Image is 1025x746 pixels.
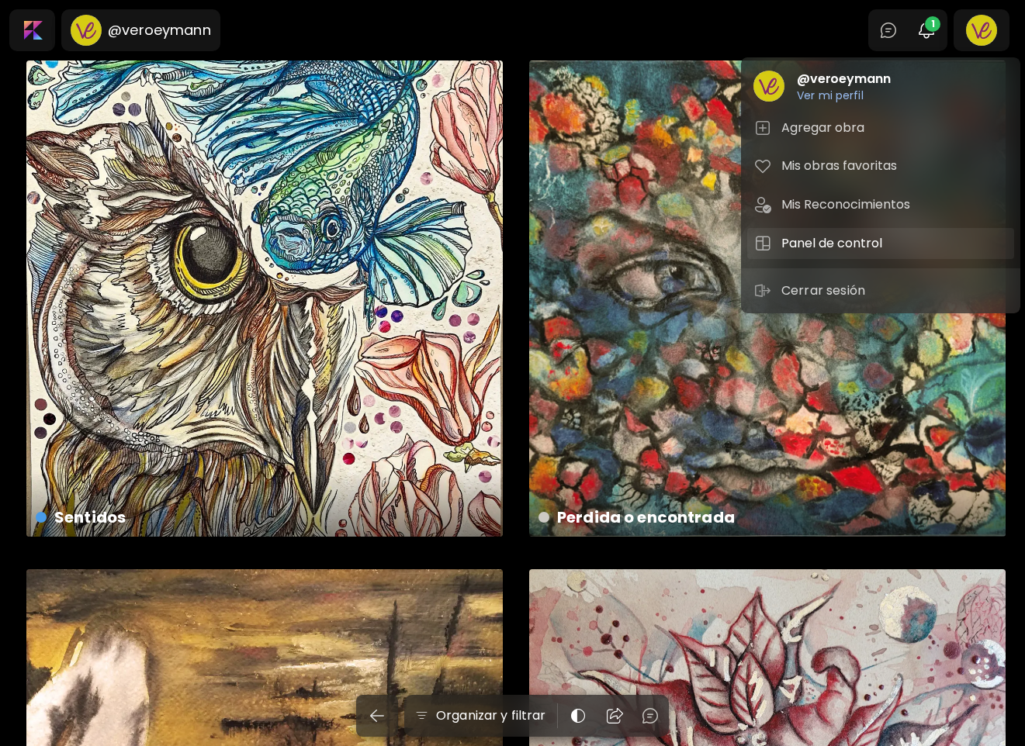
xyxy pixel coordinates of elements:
img: sign-out [753,281,772,300]
h5: Panel de control [781,234,887,253]
p: Cerrar sesión [781,281,870,300]
img: tab [753,195,772,214]
button: tabMis Reconocimientos [747,189,1014,220]
button: tabAgregar obra [747,112,1014,143]
h5: Mis obras favoritas [781,157,902,175]
button: sign-outCerrar sesión [747,275,876,306]
h6: Ver mi perfil [797,88,891,102]
h5: Mis Reconocimientos [781,195,915,214]
h5: Agregar obra [781,119,869,137]
h2: @veroeymann [797,70,891,88]
img: tab [753,119,772,137]
button: tabMis obras favoritas [747,150,1014,181]
img: tab [753,234,772,253]
button: tabPanel de control [747,228,1014,259]
img: tab [753,157,772,175]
